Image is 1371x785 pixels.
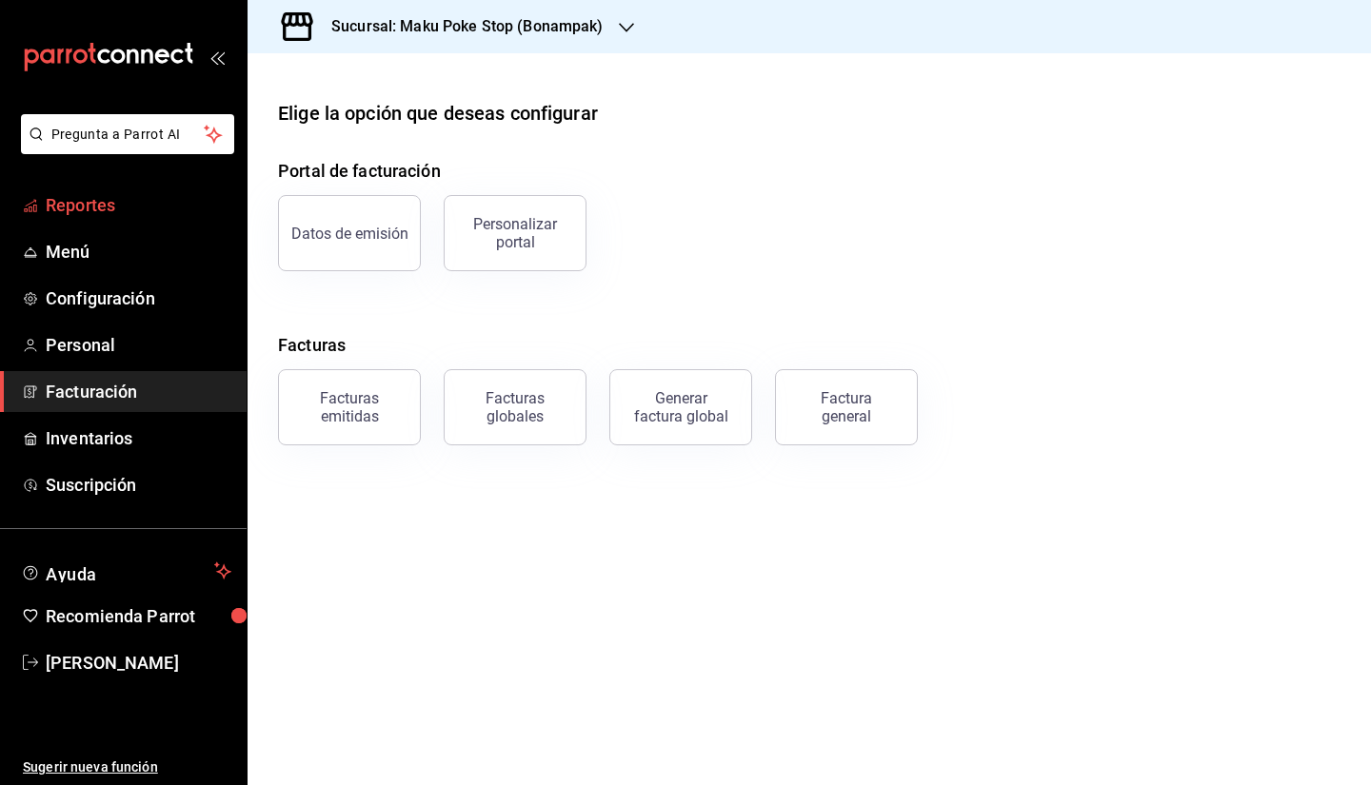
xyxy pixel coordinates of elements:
[46,559,207,582] span: Ayuda
[633,389,728,425] div: Generar factura global
[444,369,586,445] button: Facturas globales
[290,389,408,425] div: Facturas emitidas
[291,225,408,243] div: Datos de emisión
[456,389,574,425] div: Facturas globales
[46,603,231,629] span: Recomienda Parrot
[456,215,574,251] div: Personalizar portal
[316,15,604,38] h3: Sucursal: Maku Poke Stop (Bonampak)
[46,650,231,676] span: [PERSON_NAME]
[278,369,421,445] button: Facturas emitidas
[209,49,225,65] button: open_drawer_menu
[46,192,231,218] span: Reportes
[278,195,421,271] button: Datos de emisión
[775,369,918,445] button: Factura general
[46,472,231,498] span: Suscripción
[46,425,231,451] span: Inventarios
[278,158,1341,184] h4: Portal de facturación
[21,114,234,154] button: Pregunta a Parrot AI
[799,389,894,425] div: Factura general
[278,99,598,128] div: Elige la opción que deseas configurar
[46,332,231,358] span: Personal
[46,239,231,265] span: Menú
[444,195,586,271] button: Personalizar portal
[46,379,231,404] span: Facturación
[278,332,1341,358] h4: Facturas
[609,369,752,445] button: Generar factura global
[46,285,231,311] span: Configuración
[23,757,231,777] span: Sugerir nueva función
[13,138,234,158] a: Pregunta a Parrot AI
[51,125,205,145] span: Pregunta a Parrot AI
